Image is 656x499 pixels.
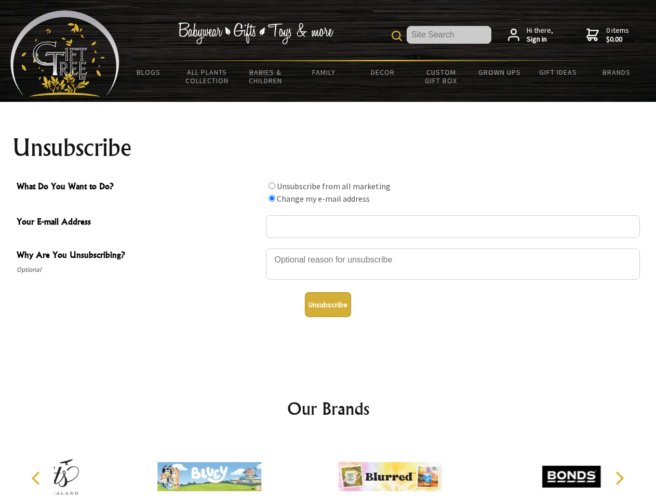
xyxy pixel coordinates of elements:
a: All Plants Collection [178,61,237,91]
span: Hi there, [527,26,553,44]
span: Optional [17,264,261,276]
a: Decor [353,61,412,83]
a: Grown Ups [470,61,529,83]
a: 0 items$0.00 [586,26,629,44]
a: Family [295,61,354,83]
a: Babies & Children [236,61,295,91]
input: What Do You Want to Do? [269,182,275,189]
span: Why Are You Unsubscribing? [17,248,261,264]
button: Unsubscribe [305,292,351,317]
input: Your E-mail Address [266,215,640,238]
span: Your E-mail Address [17,215,261,230]
span: What Do You Want to Do? [17,180,261,195]
a: Hi there,Sign in [508,26,553,44]
button: Next [608,467,631,490]
img: product search [392,31,402,41]
label: Unsubscribe from all marketing [277,181,391,191]
span: 0 items [606,25,629,44]
a: Custom Gift Box [412,61,471,91]
a: Brands [587,61,646,83]
img: Babywear - Gifts - Toys & more [178,22,333,44]
input: Site Search [407,26,491,44]
button: Previous [26,467,49,490]
h2: Our Brands [21,396,636,421]
input: What Do You Want to Do? [269,195,275,202]
img: Babyware - Gifts - Toys and more... [10,10,119,97]
label: Change my e-mail address [277,193,370,204]
a: BLOGS [119,61,178,83]
h1: Unsubscribe [12,135,644,160]
strong: $0.00 [606,35,629,44]
textarea: Why Are You Unsubscribing? [266,248,640,280]
a: Gift Ideas [529,61,587,83]
strong: Sign in [527,35,553,44]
